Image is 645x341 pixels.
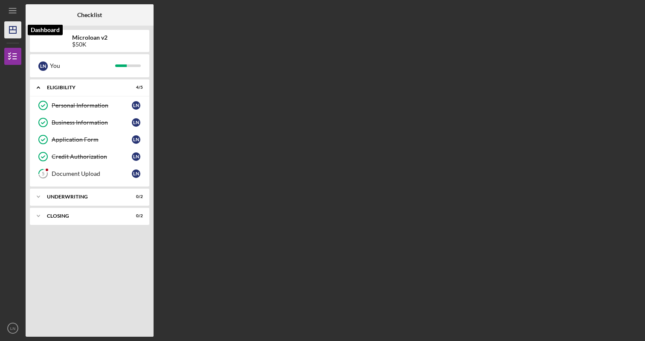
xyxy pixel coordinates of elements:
div: Credit Authorization [52,153,132,160]
div: Eligibility [47,85,122,90]
div: L N [132,101,140,110]
div: L N [132,152,140,161]
text: LN [10,326,15,331]
div: Business Information [52,119,132,126]
button: LN [4,320,21,337]
div: Document Upload [52,170,132,177]
a: Business InformationLN [34,114,145,131]
a: Credit AuthorizationLN [34,148,145,165]
div: L N [132,118,140,127]
b: Microloan v2 [72,34,107,41]
tspan: 5 [42,171,44,177]
div: 0 / 2 [128,213,143,219]
div: You [50,58,115,73]
div: L N [132,135,140,144]
div: Closing [47,213,122,219]
div: L N [38,61,48,71]
div: $50K [72,41,107,48]
b: Checklist [77,12,102,18]
a: Application FormLN [34,131,145,148]
div: Application Form [52,136,132,143]
div: 0 / 2 [128,194,143,199]
div: Personal Information [52,102,132,109]
a: Personal InformationLN [34,97,145,114]
div: Underwriting [47,194,122,199]
div: 4 / 5 [128,85,143,90]
div: L N [132,169,140,178]
a: 5Document UploadLN [34,165,145,182]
